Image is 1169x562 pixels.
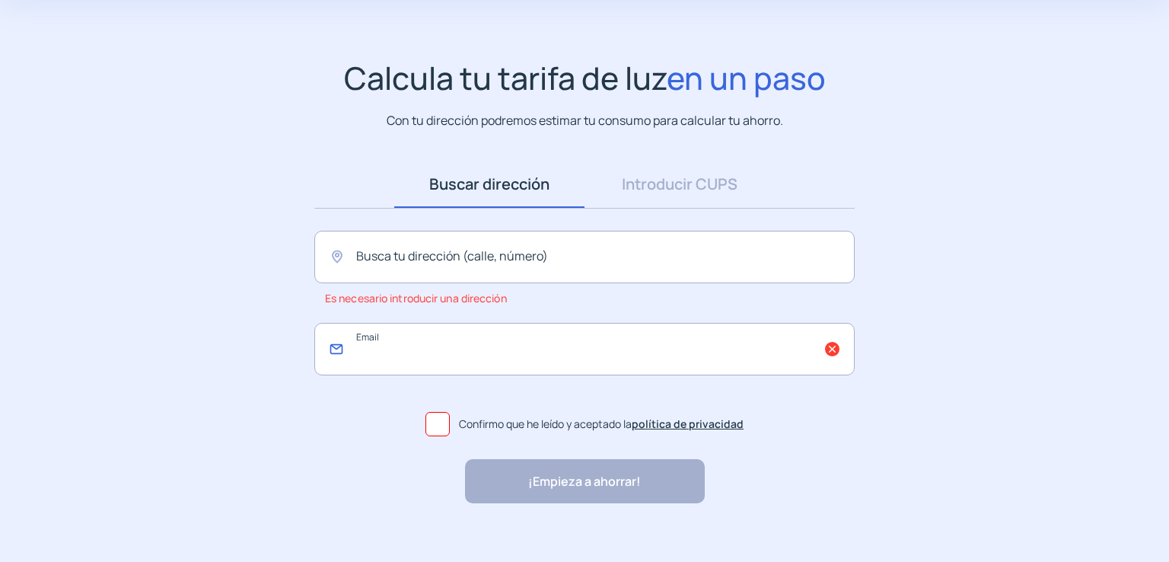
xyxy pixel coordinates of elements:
h1: Calcula tu tarifa de luz [344,59,826,97]
span: en un paso [667,56,826,99]
p: Con tu dirección podremos estimar tu consumo para calcular tu ahorro. [387,111,783,130]
span: Confirmo que he leído y aceptado la [459,416,744,433]
span: Es necesario introducir una dirección [325,283,507,314]
a: Buscar dirección [394,161,584,208]
a: política de privacidad [632,417,744,431]
a: Introducir CUPS [584,161,775,208]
